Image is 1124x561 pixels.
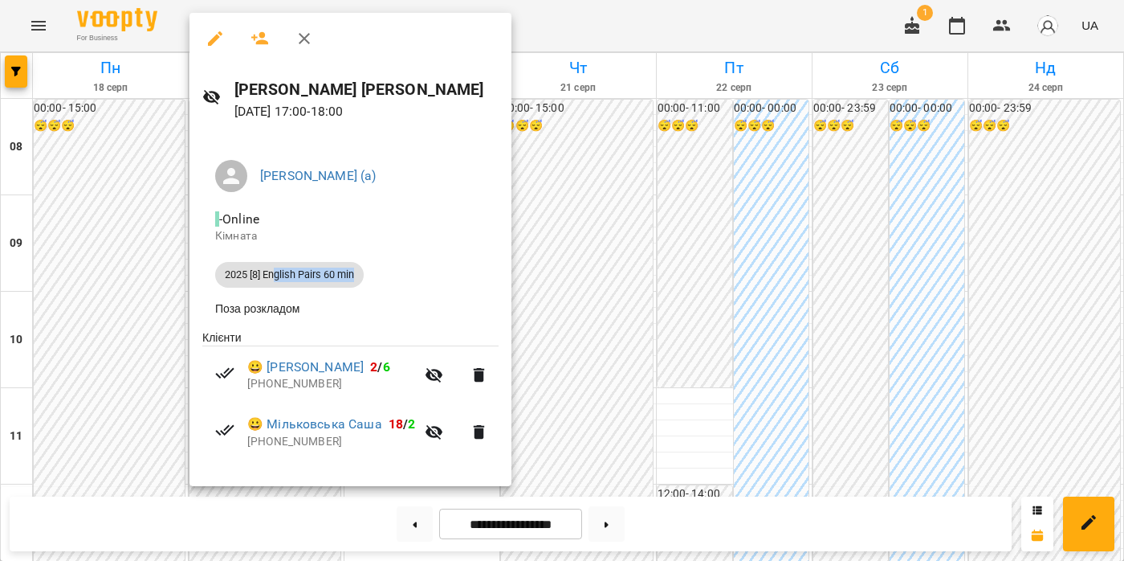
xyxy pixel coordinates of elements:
[234,102,499,121] p: [DATE] 17:00 - 18:00
[202,330,499,467] ul: Клієнти
[215,420,234,440] svg: Візит сплачено
[202,294,499,323] li: Поза розкладом
[389,416,403,432] span: 18
[408,416,415,432] span: 2
[247,434,415,450] p: [PHONE_NUMBER]
[215,211,263,227] span: - Online
[370,359,389,375] b: /
[234,77,499,102] h6: [PERSON_NAME] [PERSON_NAME]
[247,376,415,392] p: [PHONE_NUMBER]
[215,363,234,383] svg: Візит сплачено
[215,228,486,244] p: Кімната
[260,168,377,183] a: [PERSON_NAME] (а)
[247,358,364,377] a: 😀 [PERSON_NAME]
[383,359,390,375] span: 6
[370,359,377,375] span: 2
[389,416,416,432] b: /
[247,415,382,434] a: 😀 Мільковська Саша
[215,268,364,282] span: 2025 [8] English Pairs 60 min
